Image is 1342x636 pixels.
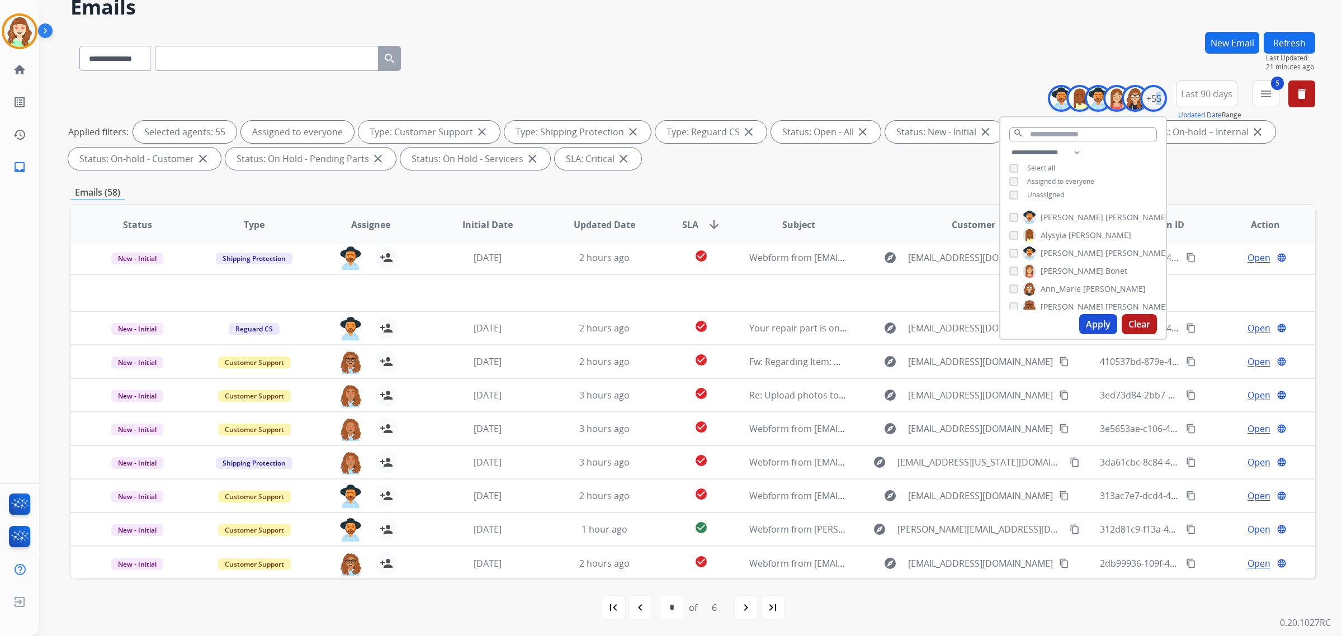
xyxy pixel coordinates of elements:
span: [EMAIL_ADDRESS][DOMAIN_NAME] [908,388,1053,402]
button: 5 [1253,80,1279,107]
div: Status: Open - All [771,121,881,143]
span: Customer Support [218,424,291,435]
div: Type: Reguard CS [655,121,767,143]
span: Unassigned [1027,190,1064,200]
span: Type [244,218,264,231]
div: Type: Customer Support [358,121,500,143]
mat-icon: explore [883,251,897,264]
mat-icon: person_add [380,388,393,402]
div: 6 [703,596,726,619]
span: 2 hours ago [579,251,630,264]
mat-icon: person_add [380,557,393,570]
span: [DATE] [474,251,502,264]
mat-icon: arrow_downward [707,218,721,231]
mat-icon: home [13,63,26,77]
span: Reguard CS [229,323,280,335]
span: [DATE] [474,423,502,435]
mat-icon: language [1277,323,1287,333]
div: Assigned to everyone [241,121,354,143]
mat-icon: close [856,125,870,139]
mat-icon: person_add [380,355,393,368]
mat-icon: content_copy [1186,457,1196,467]
mat-icon: content_copy [1186,491,1196,501]
mat-icon: check_circle [694,387,708,400]
span: Shipping Protection [216,457,292,469]
p: 0.20.1027RC [1280,616,1331,629]
mat-icon: explore [873,523,886,536]
mat-icon: close [617,152,630,165]
img: avatar [4,16,35,47]
span: [DATE] [474,456,502,468]
span: Ann_Marie [1041,283,1081,295]
span: [DATE] [474,322,502,334]
div: Selected agents: 55 [133,121,237,143]
span: [DATE] [474,355,502,368]
span: 2 hours ago [579,322,630,334]
span: Open [1248,455,1270,469]
span: Open [1248,388,1270,402]
span: Webform from [PERSON_NAME][EMAIL_ADDRESS][DOMAIN_NAME] on [DATE] [749,523,1072,535]
div: Status: On Hold - Servicers [400,148,550,170]
mat-icon: content_copy [1059,491,1069,501]
span: [PERSON_NAME] [1105,301,1168,312]
span: Customer Support [218,524,291,536]
button: Refresh [1264,32,1315,54]
span: 2 hours ago [579,355,630,368]
button: Clear [1122,314,1157,334]
span: Open [1248,557,1270,570]
button: Last 90 days [1176,80,1237,107]
mat-icon: content_copy [1186,390,1196,400]
mat-icon: explore [883,489,897,502]
mat-icon: content_copy [1186,357,1196,367]
mat-icon: language [1277,558,1287,568]
mat-icon: navigate_before [634,601,647,614]
span: 21 minutes ago [1266,63,1315,72]
span: Assignee [351,218,390,231]
mat-icon: language [1277,457,1287,467]
mat-icon: content_copy [1186,323,1196,333]
div: Type: Shipping Protection [504,121,651,143]
mat-icon: close [526,152,539,165]
span: 3 hours ago [579,389,630,401]
mat-icon: check_circle [694,487,708,501]
mat-icon: language [1277,491,1287,501]
span: Customer [952,218,995,231]
span: New - Initial [111,491,163,502]
mat-icon: close [196,152,210,165]
span: Customer Support [218,558,291,570]
mat-icon: content_copy [1186,253,1196,263]
p: Applied filters: [68,125,129,139]
span: [PERSON_NAME] [1041,212,1103,223]
div: of [689,601,697,614]
mat-icon: content_copy [1059,424,1069,434]
span: Shipping Protection [216,253,292,264]
mat-icon: language [1277,357,1287,367]
mat-icon: content_copy [1059,357,1069,367]
span: Assigned to everyone [1027,177,1094,186]
mat-icon: explore [883,355,897,368]
span: Status [123,218,152,231]
mat-icon: close [742,125,755,139]
span: Customer Support [218,491,291,502]
mat-icon: check_circle [694,521,708,534]
span: [PERSON_NAME] [1041,248,1103,259]
mat-icon: close [979,125,992,139]
span: Initial Date [462,218,513,231]
img: agent-avatar [339,317,362,340]
span: Select all [1027,163,1055,173]
mat-icon: close [626,125,640,139]
mat-icon: content_copy [1186,524,1196,534]
div: Status: On Hold - Pending Parts [225,148,396,170]
img: agent-avatar [339,384,362,407]
th: Action [1198,205,1315,244]
span: Bonet [1105,265,1127,277]
mat-icon: language [1277,390,1287,400]
span: Open [1248,422,1270,435]
mat-icon: explore [883,557,897,570]
span: 2 hours ago [579,557,630,569]
button: Updated Date [1178,111,1222,120]
mat-icon: navigate_next [739,601,753,614]
mat-icon: content_copy [1186,558,1196,568]
span: SLA [682,218,698,231]
span: [PERSON_NAME] [1041,301,1103,312]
